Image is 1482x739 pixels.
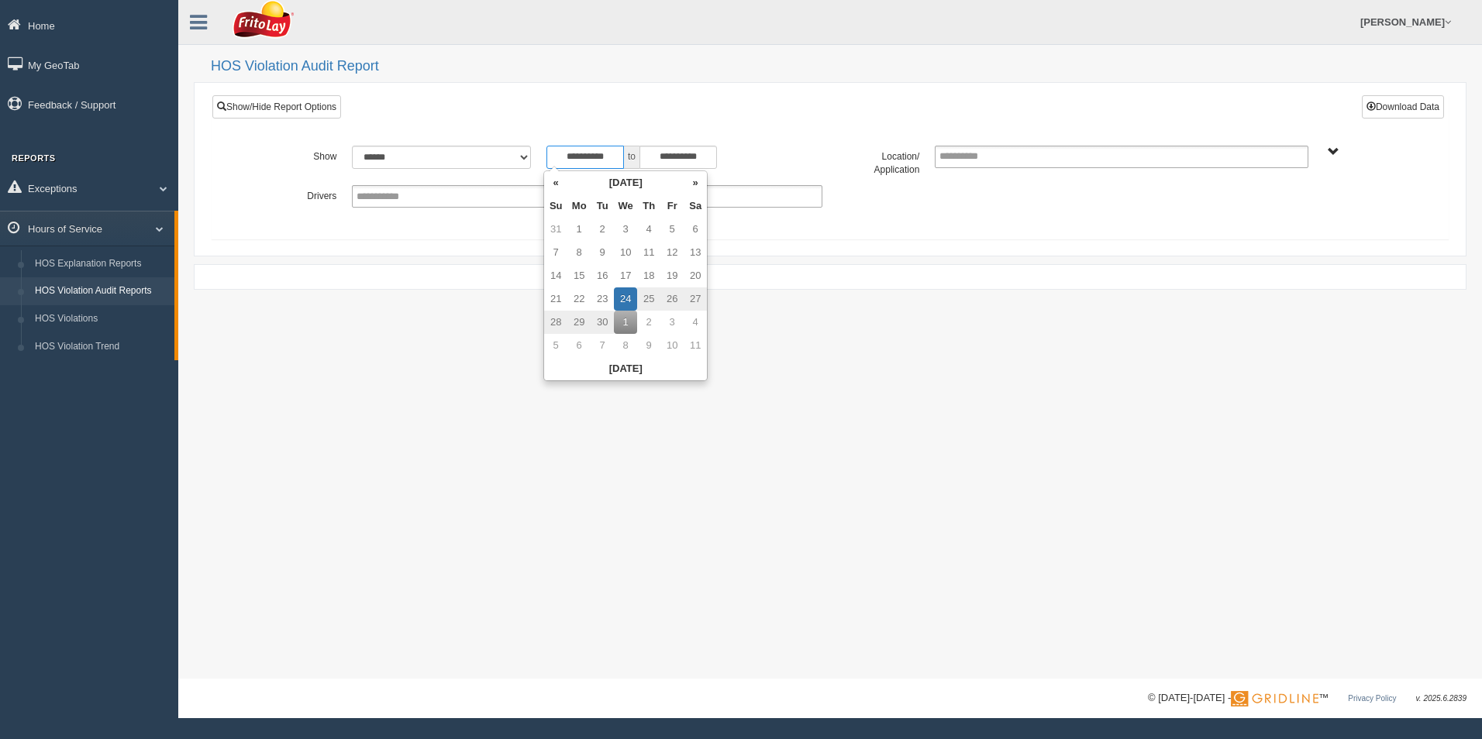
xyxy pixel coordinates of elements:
[591,264,614,287] td: 16
[660,218,684,241] td: 5
[684,194,707,218] th: Sa
[567,311,591,334] td: 29
[544,334,567,357] td: 5
[637,334,660,357] td: 9
[28,305,174,333] a: HOS Violations
[567,287,591,311] td: 22
[591,218,614,241] td: 2
[684,241,707,264] td: 13
[684,287,707,311] td: 27
[614,241,637,264] td: 10
[591,194,614,218] th: Tu
[544,218,567,241] td: 31
[544,264,567,287] td: 14
[544,357,707,380] th: [DATE]
[637,218,660,241] td: 4
[1362,95,1444,119] button: Download Data
[1416,694,1466,703] span: v. 2025.6.2839
[684,171,707,194] th: »
[614,218,637,241] td: 3
[567,264,591,287] td: 15
[567,171,684,194] th: [DATE]
[591,287,614,311] td: 23
[1348,694,1396,703] a: Privacy Policy
[660,194,684,218] th: Fr
[660,334,684,357] td: 10
[567,241,591,264] td: 8
[614,334,637,357] td: 8
[567,334,591,357] td: 6
[544,311,567,334] td: 28
[544,287,567,311] td: 21
[544,194,567,218] th: Su
[637,241,660,264] td: 11
[28,277,174,305] a: HOS Violation Audit Reports
[684,264,707,287] td: 20
[637,287,660,311] td: 25
[614,264,637,287] td: 17
[591,241,614,264] td: 9
[591,311,614,334] td: 30
[637,311,660,334] td: 2
[28,250,174,278] a: HOS Explanation Reports
[660,287,684,311] td: 26
[684,311,707,334] td: 4
[637,264,660,287] td: 18
[660,241,684,264] td: 12
[684,334,707,357] td: 11
[591,334,614,357] td: 7
[624,146,639,169] span: to
[830,146,927,177] label: Location/ Application
[544,171,567,194] th: «
[212,95,341,119] a: Show/Hide Report Options
[637,194,660,218] th: Th
[660,264,684,287] td: 19
[614,311,637,334] td: 1
[247,146,344,164] label: Show
[211,59,1466,74] h2: HOS Violation Audit Report
[28,333,174,361] a: HOS Violation Trend
[247,185,344,204] label: Drivers
[660,311,684,334] td: 3
[614,287,637,311] td: 24
[684,218,707,241] td: 6
[1231,691,1318,706] img: Gridline
[614,194,637,218] th: We
[1148,690,1466,706] div: © [DATE]-[DATE] - ™
[567,194,591,218] th: Mo
[544,241,567,264] td: 7
[567,218,591,241] td: 1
